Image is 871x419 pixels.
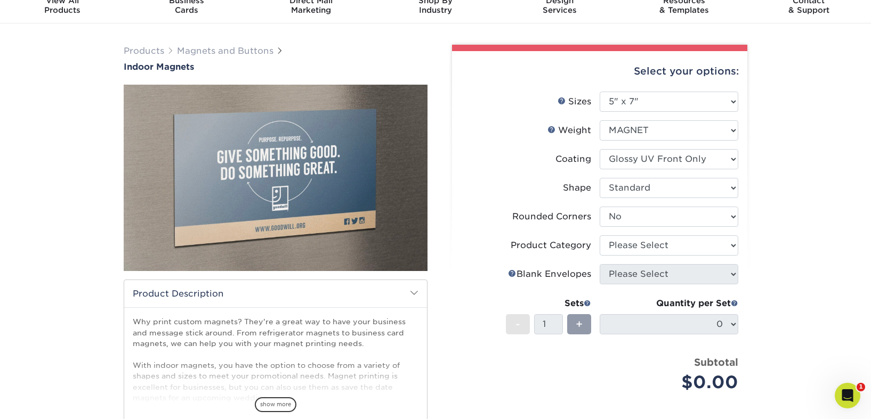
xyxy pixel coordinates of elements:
[506,297,591,310] div: Sets
[558,95,591,108] div: Sizes
[461,51,739,92] div: Select your options:
[857,383,865,391] span: 1
[835,383,860,408] iframe: Intercom live chat
[512,210,591,223] div: Rounded Corners
[255,397,296,412] span: show more
[124,62,194,72] span: Indoor Magnets
[555,153,591,166] div: Coating
[547,124,591,137] div: Weight
[124,280,427,307] h2: Product Description
[124,73,428,283] img: Indoor Magnets 01
[508,268,591,281] div: Blank Envelopes
[3,387,91,415] iframe: Google Customer Reviews
[124,62,428,72] a: Indoor Magnets
[600,297,738,310] div: Quantity per Set
[511,239,591,252] div: Product Category
[133,316,418,403] p: Why print custom magnets? They're a great way to have your business and message stick around. Fro...
[694,356,738,368] strong: Subtotal
[515,316,520,332] span: -
[124,46,164,56] a: Products
[563,182,591,194] div: Shape
[576,316,583,332] span: +
[608,369,738,395] div: $0.00
[177,46,273,56] a: Magnets and Buttons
